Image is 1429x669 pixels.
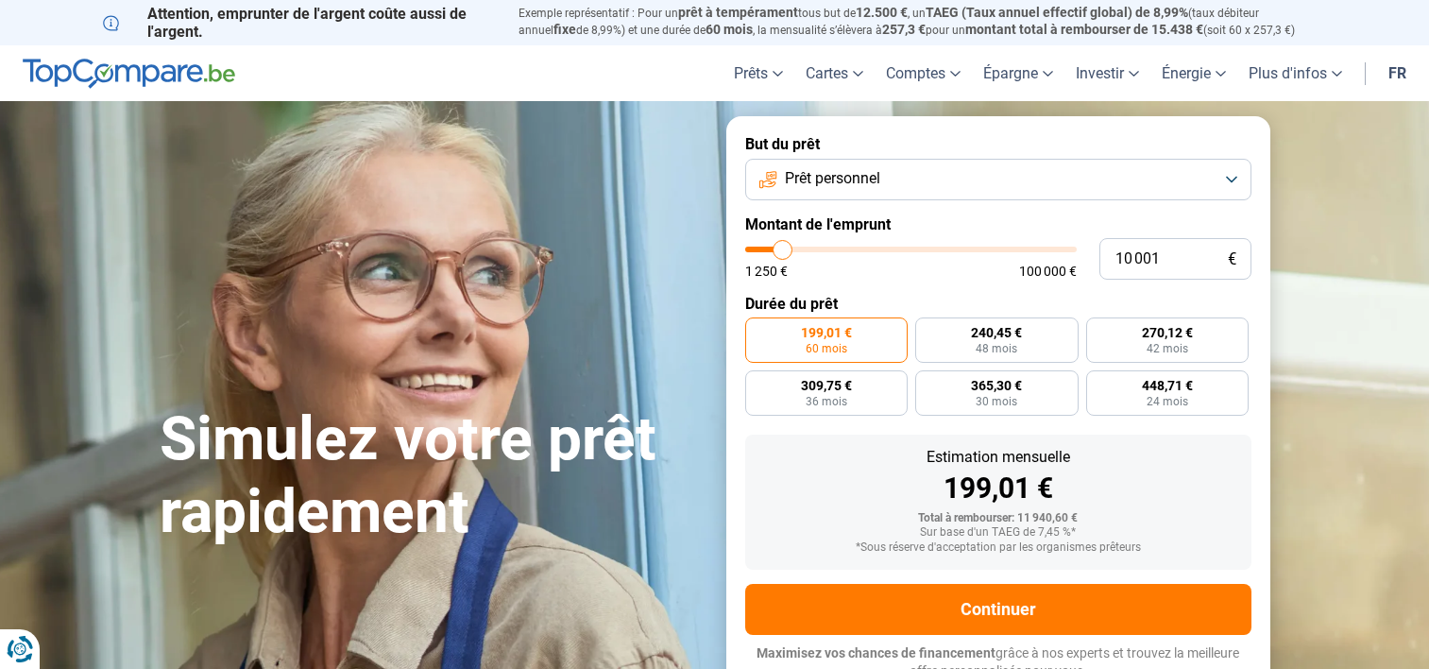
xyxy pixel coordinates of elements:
h1: Simulez votre prêt rapidement [160,403,704,549]
div: 199,01 € [760,474,1236,503]
span: Prêt personnel [785,168,880,189]
a: Épargne [972,45,1064,101]
span: Maximisez vos chances de financement [757,645,995,660]
span: 42 mois [1147,343,1188,354]
span: 60 mois [806,343,847,354]
span: montant total à rembourser de 15.438 € [965,22,1203,37]
span: 365,30 € [971,379,1022,392]
a: Énergie [1150,45,1237,101]
span: 100 000 € [1019,265,1077,278]
button: Continuer [745,584,1251,635]
span: fixe [553,22,576,37]
a: Cartes [794,45,875,101]
img: TopCompare [23,59,235,89]
label: Durée du prêt [745,295,1251,313]
a: Investir [1064,45,1150,101]
button: Prêt personnel [745,159,1251,200]
span: 48 mois [976,343,1017,354]
span: 448,71 € [1142,379,1193,392]
span: € [1228,251,1236,267]
span: 199,01 € [801,326,852,339]
span: 24 mois [1147,396,1188,407]
span: 30 mois [976,396,1017,407]
span: prêt à tempérament [678,5,798,20]
div: Estimation mensuelle [760,450,1236,465]
a: Plus d'infos [1237,45,1353,101]
span: 240,45 € [971,326,1022,339]
span: 1 250 € [745,265,788,278]
a: Comptes [875,45,972,101]
span: TAEG (Taux annuel effectif global) de 8,99% [926,5,1188,20]
p: Exemple représentatif : Pour un tous but de , un (taux débiteur annuel de 8,99%) et une durée de ... [519,5,1327,39]
span: 36 mois [806,396,847,407]
a: fr [1377,45,1418,101]
div: *Sous réserve d'acceptation par les organismes prêteurs [760,541,1236,555]
span: 270,12 € [1142,326,1193,339]
div: Sur base d'un TAEG de 7,45 %* [760,526,1236,540]
label: Montant de l'emprunt [745,215,1251,233]
div: Total à rembourser: 11 940,60 € [760,512,1236,525]
label: But du prêt [745,135,1251,153]
a: Prêts [723,45,794,101]
p: Attention, emprunter de l'argent coûte aussi de l'argent. [103,5,496,41]
span: 12.500 € [856,5,908,20]
span: 257,3 € [882,22,926,37]
span: 309,75 € [801,379,852,392]
span: 60 mois [706,22,753,37]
